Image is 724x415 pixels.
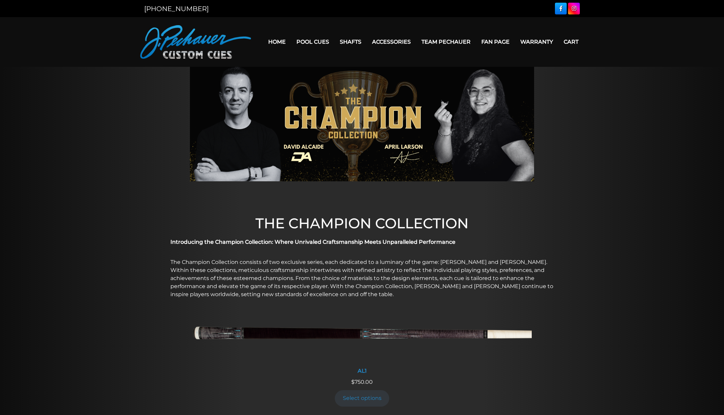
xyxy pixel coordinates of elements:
a: Home [263,33,291,50]
span: 750.00 [351,379,373,385]
strong: Introducing the Champion Collection: Where Unrivaled Craftsmanship Meets Unparalleled Performance [170,239,455,245]
span: $ [351,379,355,385]
a: Shafts [334,33,367,50]
a: Add to cart: “AL1” [335,390,389,407]
a: Cart [558,33,584,50]
a: Fan Page [476,33,515,50]
a: Warranty [515,33,558,50]
a: AL1 AL1 [192,307,532,378]
a: Team Pechauer [416,33,476,50]
div: AL1 [192,368,532,374]
img: Pechauer Custom Cues [140,25,251,59]
a: Accessories [367,33,416,50]
p: The Champion Collection consists of two exclusive series, each dedicated to a luminary of the gam... [170,258,554,298]
a: Pool Cues [291,33,334,50]
a: [PHONE_NUMBER] [144,5,209,13]
img: AL1 [192,307,532,364]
